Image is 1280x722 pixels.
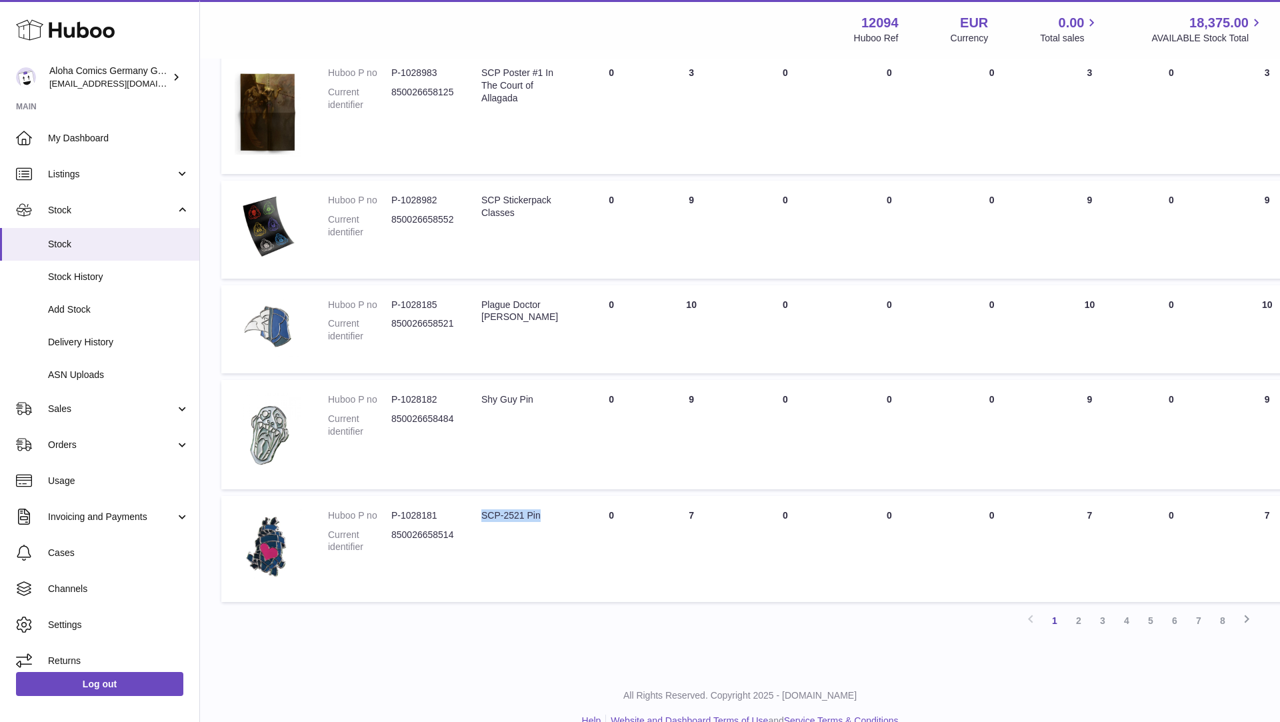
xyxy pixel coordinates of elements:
[1040,32,1099,45] span: Total sales
[1135,181,1207,279] td: 0
[651,181,731,279] td: 9
[48,403,175,415] span: Sales
[651,380,731,489] td: 9
[861,14,899,32] strong: 12094
[651,53,731,174] td: 3
[328,317,391,343] dt: Current identifier
[48,336,189,349] span: Delivery History
[1135,285,1207,373] td: 0
[731,285,839,373] td: 0
[839,285,939,373] td: 0
[211,689,1269,702] p: All Rights Reserved. Copyright 2025 - [DOMAIN_NAME]
[481,509,558,522] div: SCP-2521 Pin
[1040,14,1099,45] a: 0.00 Total sales
[1189,14,1249,32] span: 18,375.00
[391,213,455,239] dd: 850026658552
[651,496,731,602] td: 7
[1043,609,1067,633] a: 1
[328,86,391,111] dt: Current identifier
[481,299,558,324] div: Plague Doctor [PERSON_NAME]
[989,67,995,78] span: 0
[1067,609,1091,633] a: 2
[481,194,558,219] div: SCP Stickerpack Classes
[1151,14,1264,45] a: 18,375.00 AVAILABLE Stock Total
[235,299,301,357] img: product image
[48,132,189,145] span: My Dashboard
[48,439,175,451] span: Orders
[48,303,189,316] span: Add Stock
[1139,609,1163,633] a: 5
[48,271,189,283] span: Stock History
[328,194,391,207] dt: Huboo P no
[1135,496,1207,602] td: 0
[1045,496,1135,602] td: 7
[328,413,391,438] dt: Current identifier
[49,78,196,89] span: [EMAIL_ADDRESS][DOMAIN_NAME]
[48,204,175,217] span: Stock
[235,393,301,473] img: product image
[651,285,731,373] td: 10
[1135,380,1207,489] td: 0
[854,32,899,45] div: Huboo Ref
[1045,285,1135,373] td: 10
[16,67,36,87] img: comicsaloha@gmail.com
[1115,609,1139,633] a: 4
[839,53,939,174] td: 0
[731,181,839,279] td: 0
[391,194,455,207] dd: P-1028982
[328,299,391,311] dt: Huboo P no
[1151,32,1264,45] span: AVAILABLE Stock Total
[1163,609,1187,633] a: 6
[571,380,651,489] td: 0
[391,509,455,522] dd: P-1028181
[391,413,455,438] dd: 850026658484
[989,299,995,310] span: 0
[571,181,651,279] td: 0
[48,655,189,667] span: Returns
[1045,53,1135,174] td: 3
[731,496,839,602] td: 0
[48,369,189,381] span: ASN Uploads
[951,32,989,45] div: Currency
[328,393,391,406] dt: Huboo P no
[571,53,651,174] td: 0
[839,181,939,279] td: 0
[391,317,455,343] dd: 850026658521
[48,547,189,559] span: Cases
[49,65,169,90] div: Aloha Comics Germany GmbH
[1211,609,1235,633] a: 8
[1135,53,1207,174] td: 0
[235,67,301,157] img: product image
[731,380,839,489] td: 0
[1045,181,1135,279] td: 9
[48,475,189,487] span: Usage
[839,380,939,489] td: 0
[481,393,558,406] div: Shy Guy Pin
[989,510,995,521] span: 0
[731,53,839,174] td: 0
[328,529,391,554] dt: Current identifier
[391,529,455,554] dd: 850026658514
[989,394,995,405] span: 0
[1091,609,1115,633] a: 3
[391,299,455,311] dd: P-1028185
[235,194,301,262] img: product image
[48,511,175,523] span: Invoicing and Payments
[391,393,455,406] dd: P-1028182
[328,509,391,522] dt: Huboo P no
[328,213,391,239] dt: Current identifier
[1059,14,1085,32] span: 0.00
[391,86,455,111] dd: 850026658125
[48,619,189,631] span: Settings
[235,509,301,585] img: product image
[571,496,651,602] td: 0
[839,496,939,602] td: 0
[1187,609,1211,633] a: 7
[16,672,183,696] a: Log out
[960,14,988,32] strong: EUR
[989,195,995,205] span: 0
[1045,380,1135,489] td: 9
[48,238,189,251] span: Stock
[571,285,651,373] td: 0
[48,583,189,595] span: Channels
